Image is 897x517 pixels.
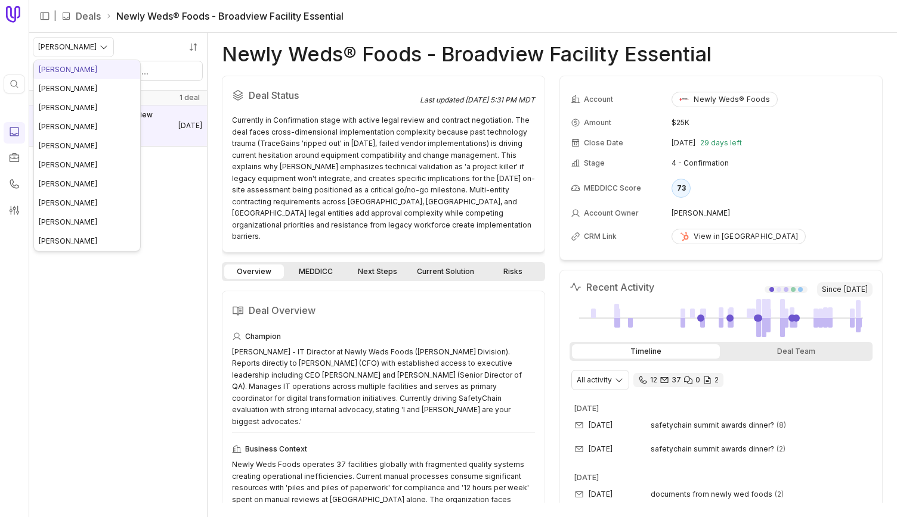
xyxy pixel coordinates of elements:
[39,103,97,112] span: [PERSON_NAME]
[39,84,97,93] span: [PERSON_NAME]
[39,122,97,131] span: [PERSON_NAME]
[39,141,97,150] span: [PERSON_NAME]
[39,198,97,207] span: [PERSON_NAME]
[39,160,97,169] span: [PERSON_NAME]
[39,179,97,188] span: [PERSON_NAME]
[39,236,97,245] span: [PERSON_NAME]
[39,217,97,226] span: [PERSON_NAME]
[39,65,97,74] span: [PERSON_NAME]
